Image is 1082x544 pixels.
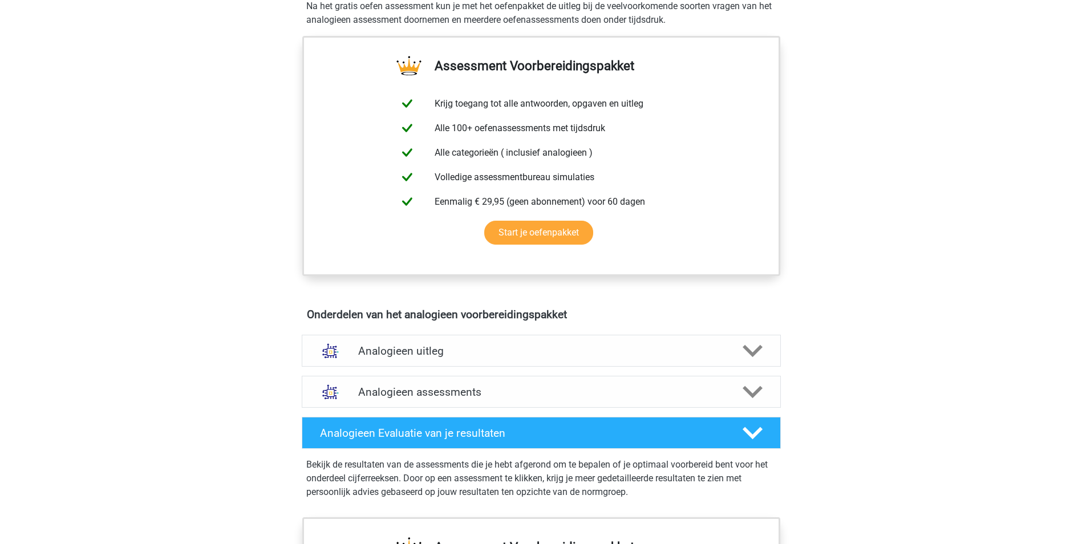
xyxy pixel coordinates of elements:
[358,385,724,399] h4: Analogieen assessments
[297,417,785,449] a: Analogieen Evaluatie van je resultaten
[316,377,345,407] img: analogieen assessments
[297,376,785,408] a: assessments Analogieen assessments
[307,308,776,321] h4: Onderdelen van het analogieen voorbereidingspakket
[320,427,724,440] h4: Analogieen Evaluatie van je resultaten
[297,335,785,367] a: uitleg Analogieen uitleg
[484,221,593,245] a: Start je oefenpakket
[316,336,345,366] img: analogieen uitleg
[358,344,724,358] h4: Analogieen uitleg
[306,458,776,499] p: Bekijk de resultaten van de assessments die je hebt afgerond om te bepalen of je optimaal voorber...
